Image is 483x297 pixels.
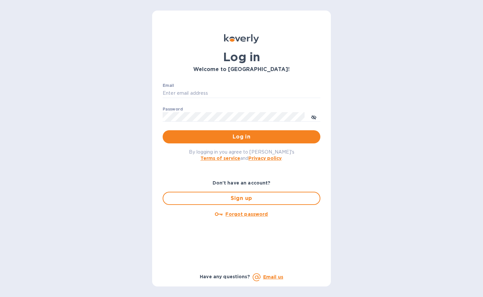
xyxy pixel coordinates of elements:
h3: Welcome to [GEOGRAPHIC_DATA]! [163,66,320,73]
span: Sign up [169,194,314,202]
button: Sign up [163,192,320,205]
input: Enter email address [163,88,320,98]
span: By logging in you agree to [PERSON_NAME]'s and . [189,149,294,161]
span: Log in [168,133,315,141]
a: Privacy policy [248,156,282,161]
a: Terms of service [200,156,240,161]
button: toggle password visibility [307,110,320,123]
b: Don't have an account? [213,180,271,186]
u: Forgot password [225,211,268,217]
h1: Log in [163,50,320,64]
a: Email us [263,274,283,280]
b: Have any questions? [200,274,250,279]
label: Email [163,84,174,87]
img: Koverly [224,34,259,43]
button: Log in [163,130,320,143]
label: Password [163,107,183,111]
